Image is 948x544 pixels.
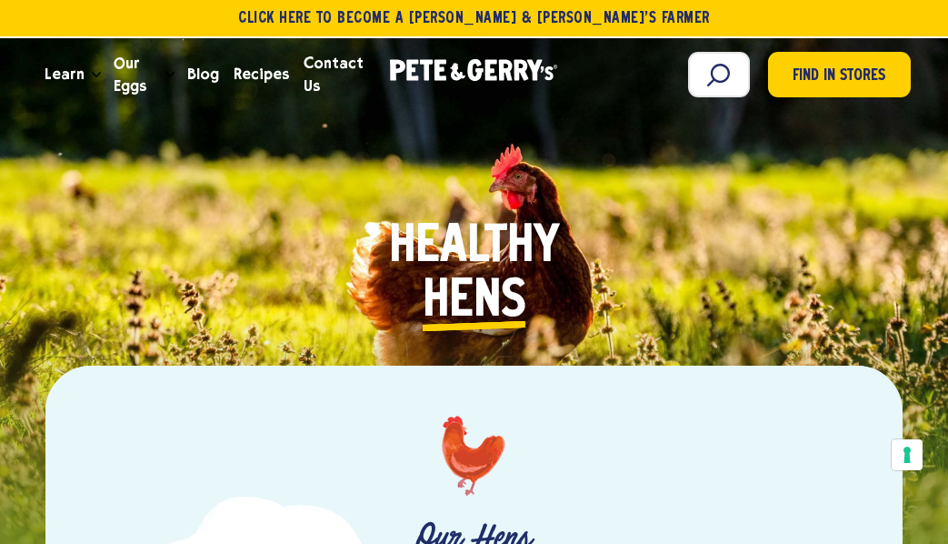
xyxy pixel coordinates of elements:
i: s [501,275,526,329]
span: Learn [45,63,85,86]
span: Healthy [389,220,560,275]
span: Blog [187,63,219,86]
span: Find in Stores [793,65,885,89]
span: Recipes [234,63,289,86]
span: Contact Us [304,52,364,97]
a: Find in Stores [768,52,911,97]
button: Open the dropdown menu for Our Eggs [165,72,175,78]
span: Our Eggs [114,52,158,97]
input: Search [688,52,750,97]
a: Our Eggs [106,50,165,99]
a: Blog [180,50,226,99]
a: Recipes [226,50,296,99]
a: Learn [37,50,92,99]
button: Your consent preferences for tracking technologies [892,439,923,470]
button: Open the dropdown menu for Learn [92,72,101,78]
a: Contact Us [296,50,372,99]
